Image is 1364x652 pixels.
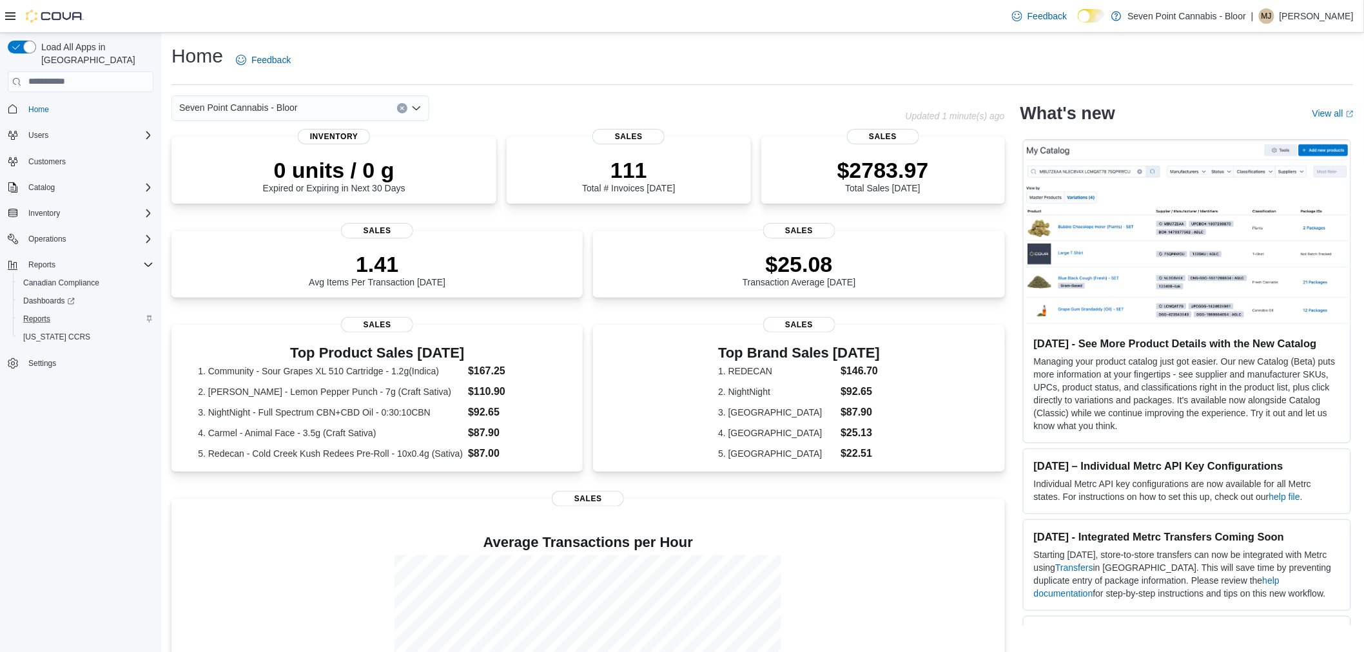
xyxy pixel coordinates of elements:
span: Users [23,128,153,143]
a: Customers [23,154,71,169]
button: Customers [3,152,159,171]
span: Canadian Compliance [18,275,153,291]
p: [PERSON_NAME] [1280,8,1354,24]
dt: 2. NightNight [718,385,835,398]
button: Operations [3,230,159,248]
button: Catalog [23,180,60,195]
span: Sales [847,129,919,144]
span: Reports [23,257,153,273]
div: Matthew Johnston [1259,8,1274,24]
h1: Home [171,43,223,69]
p: Updated 1 minute(s) ago [906,111,1005,121]
p: $2783.97 [837,157,929,183]
button: Inventory [3,204,159,222]
a: Feedback [1007,3,1072,29]
span: Load All Apps in [GEOGRAPHIC_DATA] [36,41,153,66]
span: Home [28,104,49,115]
span: Users [28,130,48,140]
h3: [DATE] – Individual Metrc API Key Configurations [1034,459,1340,472]
a: Reports [18,311,55,327]
dd: $92.65 [841,384,880,399]
nav: Complex example [8,95,153,407]
a: Dashboards [18,293,80,309]
h3: Top Product Sales [DATE] [198,345,556,361]
p: 1.41 [309,251,445,277]
button: Settings [3,354,159,372]
div: Avg Items Per Transaction [DATE] [309,251,445,287]
p: 0 units / 0 g [263,157,405,183]
span: Settings [23,355,153,371]
a: Dashboards [13,292,159,310]
dd: $110.90 [468,384,556,399]
span: Reports [18,311,153,327]
span: Sales [552,491,624,506]
dt: 1. REDECAN [718,365,835,378]
button: [US_STATE] CCRS [13,328,159,346]
span: Catalog [23,180,153,195]
span: Sales [763,223,835,238]
span: Catalog [28,182,55,193]
div: Total # Invoices [DATE] [582,157,675,193]
span: Canadian Compliance [23,278,99,288]
a: Transfers [1055,562,1093,573]
span: Sales [763,317,835,332]
span: Dashboards [23,296,75,306]
dt: 1. Community - Sour Grapes XL 510 Cartridge - 1.2g(Indica) [198,365,463,378]
span: Sales [341,223,413,238]
p: Individual Metrc API key configurations are now available for all Metrc states. For instructions ... [1034,477,1340,503]
dt: 3. [GEOGRAPHIC_DATA] [718,406,835,419]
span: Customers [23,153,153,169]
h3: [DATE] - Integrated Metrc Transfers Coming Soon [1034,530,1340,543]
dd: $92.65 [468,405,556,420]
span: Reports [23,314,50,324]
a: Canadian Compliance [18,275,104,291]
dt: 4. [GEOGRAPHIC_DATA] [718,427,835,439]
dd: $22.51 [841,446,880,461]
span: Feedback [251,53,291,66]
button: Canadian Compliance [13,274,159,292]
dt: 5. Redecan - Cold Creek Kush Redees Pre-Roll - 10x0.4g (Sativa) [198,447,463,460]
button: Reports [23,257,61,273]
svg: External link [1346,110,1354,118]
button: Operations [23,231,72,247]
dd: $87.90 [841,405,880,420]
span: MJ [1262,8,1272,24]
span: [US_STATE] CCRS [23,332,90,342]
span: Home [23,101,153,117]
dt: 2. [PERSON_NAME] - Lemon Pepper Punch - 7g (Craft Sativa) [198,385,463,398]
dt: 4. Carmel - Animal Face - 3.5g (Craft Sativa) [198,427,463,439]
span: Washington CCRS [18,329,153,345]
span: Seven Point Cannabis - Bloor [179,100,298,115]
button: Users [23,128,54,143]
dt: 5. [GEOGRAPHIC_DATA] [718,447,835,460]
img: Cova [26,10,84,23]
button: Users [3,126,159,144]
span: Sales [592,129,665,144]
p: 111 [582,157,675,183]
button: Reports [13,310,159,328]
span: Feedback [1028,10,1067,23]
p: Managing your product catalog just got easier. Our new Catalog (Beta) puts more information at yo... [1034,355,1340,432]
p: $25.08 [743,251,856,277]
span: Sales [341,317,413,332]
h2: What's new [1020,103,1115,124]
dd: $167.25 [468,363,556,379]
span: Reports [28,260,55,270]
button: Home [3,100,159,119]
a: help file [1269,492,1300,502]
button: Catalog [3,178,159,197]
dd: $25.13 [841,425,880,441]
dd: $87.00 [468,446,556,461]
h3: Top Brand Sales [DATE] [718,345,880,361]
span: Operations [28,234,66,244]
p: Seven Point Cannabis - Bloor [1128,8,1247,24]
a: [US_STATE] CCRS [18,329,95,345]
a: Feedback [231,47,296,73]
div: Expired or Expiring in Next 30 Days [263,157,405,193]
span: Customers [28,157,66,167]
span: Inventory [23,206,153,221]
p: | [1251,8,1254,24]
dt: 3. NightNight - Full Spectrum CBN+CBD Oil - 0:30:10CBN [198,406,463,419]
h4: Average Transactions per Hour [182,535,995,550]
